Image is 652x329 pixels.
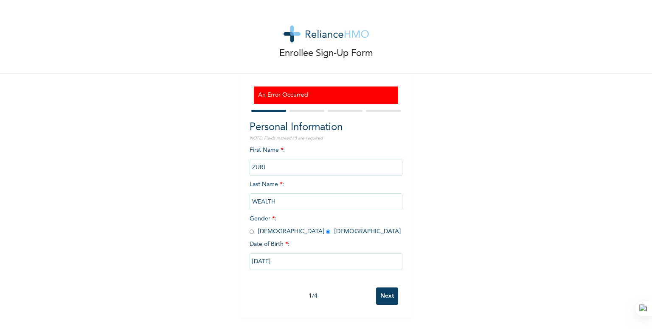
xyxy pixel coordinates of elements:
h2: Personal Information [250,120,402,135]
input: Enter your last name [250,193,402,210]
img: logo [284,25,369,42]
p: Enrollee Sign-Up Form [279,47,373,61]
p: NOTE: Fields marked (*) are required [250,135,402,142]
input: DD-MM-YYYY [250,253,402,270]
input: Next [376,287,398,305]
span: Last Name : [250,181,402,205]
input: Enter your first name [250,159,402,176]
span: Date of Birth : [250,240,289,249]
span: Gender : [DEMOGRAPHIC_DATA] [DEMOGRAPHIC_DATA] [250,216,401,234]
div: 1 / 4 [250,292,376,301]
span: First Name : [250,147,402,170]
h3: An Error Occurred [258,91,394,100]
